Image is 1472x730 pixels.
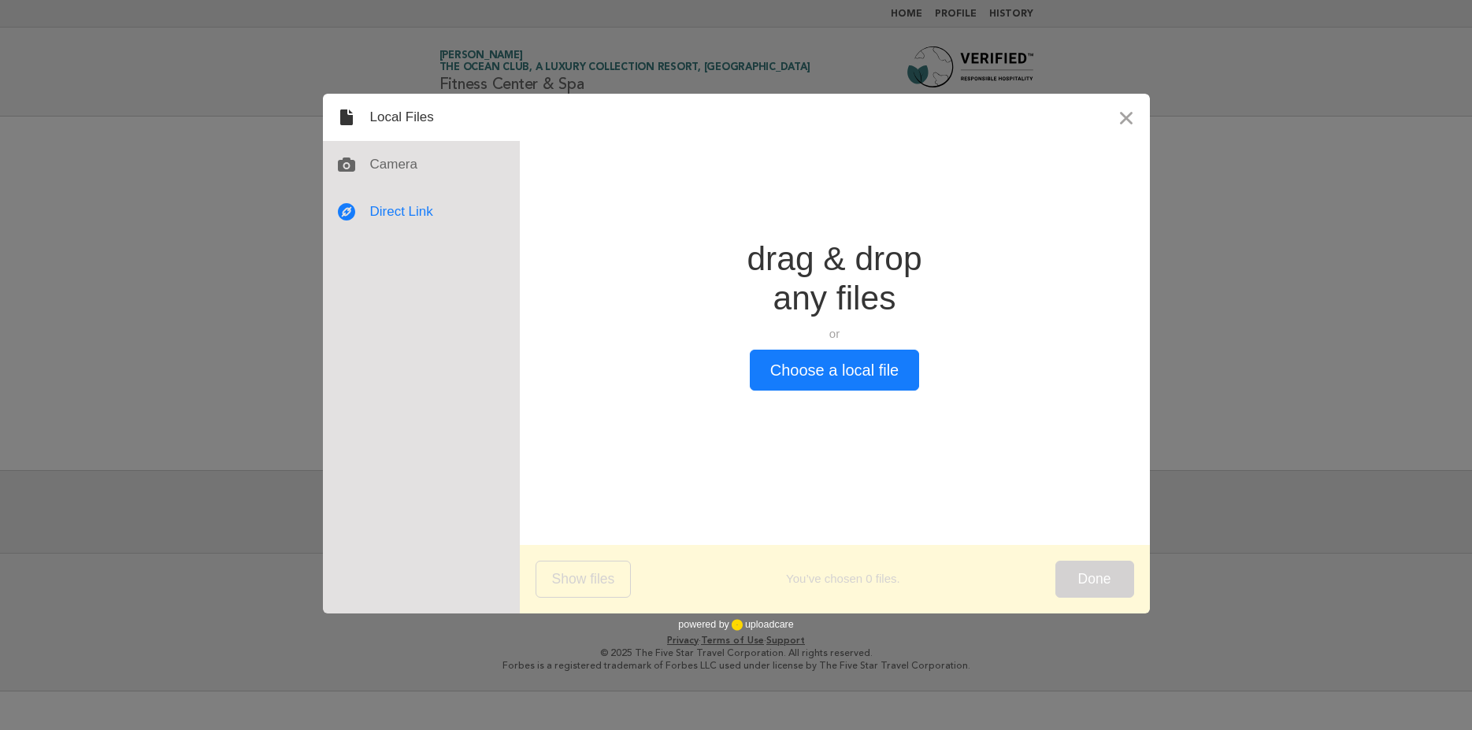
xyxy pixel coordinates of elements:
[729,619,794,631] a: uploadcare
[323,141,520,188] div: Camera
[747,239,921,318] div: drag & drop any files
[323,94,520,141] div: Local Files
[631,571,1055,587] div: You’ve chosen 0 files.
[747,326,921,342] div: or
[536,561,632,598] button: Show files
[1055,561,1134,598] button: Done
[1103,94,1150,141] button: Close
[323,188,520,235] div: Direct Link
[678,613,793,637] div: powered by
[750,350,919,391] button: Choose a local file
